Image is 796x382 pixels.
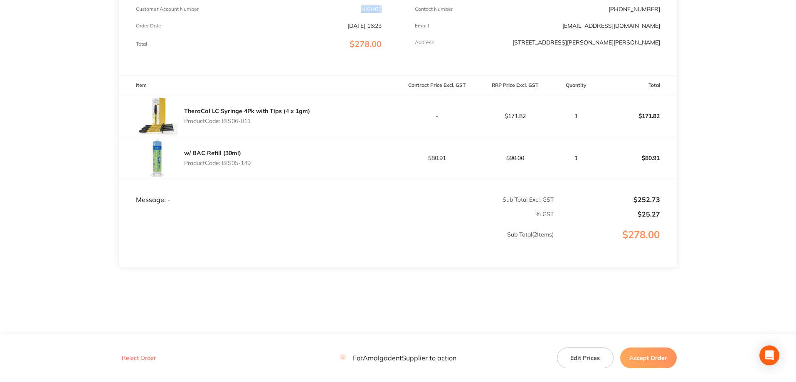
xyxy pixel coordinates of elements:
[415,39,434,45] p: Address
[554,229,676,257] p: $278.00
[554,155,598,161] p: 1
[136,95,177,137] img: Ymg1dGsxNw
[759,345,779,365] div: Open Intercom Messenger
[361,6,382,12] p: NIEH02
[554,76,599,95] th: Quantity
[398,76,476,95] th: Contract Price Excl. GST
[184,107,310,115] a: TheraCal LC Syringe 4Pk with Tips (4 x 1gm)
[554,113,598,119] p: 1
[184,160,251,166] p: Product Code: BIS05-149
[120,211,554,217] p: % GST
[554,210,660,218] p: $25.27
[399,113,476,119] p: -
[350,39,382,49] span: $278.00
[184,118,310,124] p: Product Code: BIS06-011
[557,347,614,368] button: Edit Prices
[599,148,676,168] p: $80.91
[136,137,177,179] img: OXV1ZXRybw
[476,76,554,95] th: RRP Price Excl. GST
[119,354,158,362] button: Reject Order
[415,6,453,12] p: Contact Number
[347,22,382,29] p: [DATE] 16:23
[136,41,147,47] p: Total
[399,196,554,203] p: Sub Total Excl. GST
[399,155,476,161] p: $80.91
[415,23,429,29] p: Emaill
[476,155,554,161] p: $90.00
[119,76,398,95] th: Item
[513,39,660,46] p: [STREET_ADDRESS][PERSON_NAME][PERSON_NAME]
[136,6,199,12] p: Customer Account Number
[136,23,161,29] p: Order Date
[609,6,660,12] p: [PHONE_NUMBER]
[599,76,677,95] th: Total
[620,347,677,368] button: Accept Order
[554,196,660,203] p: $252.73
[120,231,554,254] p: Sub Total ( 2 Items)
[184,149,241,157] a: w/ BAC Refill (30ml)
[119,179,398,204] td: Message: -
[562,22,660,30] a: [EMAIL_ADDRESS][DOMAIN_NAME]
[599,106,676,126] p: $171.82
[476,113,554,119] p: $171.82
[340,354,456,362] p: For Amalgadent Supplier to action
